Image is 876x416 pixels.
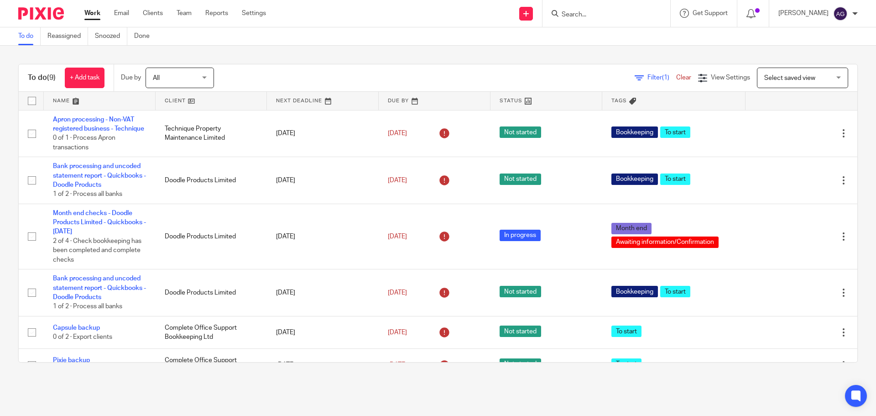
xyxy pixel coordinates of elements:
[242,9,266,18] a: Settings
[53,135,115,151] span: 0 of 1 · Process Apron transactions
[156,349,267,381] td: Complete Office Support Bookkeeping Ltd
[53,275,146,300] a: Bank processing and uncoded statement report - Quickbooks - Doodle Products
[267,269,379,316] td: [DATE]
[53,116,144,132] a: Apron processing - Non-VAT registered business - Technique
[611,286,658,297] span: Bookkeeping
[267,110,379,157] td: [DATE]
[500,286,541,297] span: Not started
[53,334,112,340] span: 0 of 2 · Export clients
[65,68,104,88] a: + Add task
[267,316,379,348] td: [DATE]
[388,329,407,336] span: [DATE]
[53,210,146,235] a: Month end checks - Doodle Products Limited - Quickbooks - [DATE]
[662,74,669,81] span: (1)
[388,362,407,368] span: [DATE]
[47,27,88,45] a: Reassigned
[267,349,379,381] td: [DATE]
[611,326,641,337] span: To start
[833,6,848,21] img: svg%3E
[28,73,56,83] h1: To do
[764,75,815,81] span: Select saved view
[611,237,719,248] span: Awaiting information/Confirmation
[156,269,267,316] td: Doodle Products Limited
[647,74,676,81] span: Filter
[84,9,100,18] a: Work
[156,157,267,204] td: Doodle Products Limited
[660,286,690,297] span: To start
[134,27,156,45] a: Done
[156,204,267,269] td: Doodle Products Limited
[500,326,541,337] span: Not started
[711,74,750,81] span: View Settings
[611,126,658,138] span: Bookkeeping
[676,74,691,81] a: Clear
[388,233,407,240] span: [DATE]
[177,9,192,18] a: Team
[143,9,163,18] a: Clients
[18,7,64,20] img: Pixie
[611,98,627,103] span: Tags
[388,290,407,296] span: [DATE]
[156,110,267,157] td: Technique Property Maintenance Limited
[660,174,690,185] span: To start
[611,223,652,234] span: Month end
[500,230,541,241] span: In progress
[205,9,228,18] a: Reports
[611,174,658,185] span: Bookkeeping
[500,358,541,370] span: Not started
[388,130,407,137] span: [DATE]
[611,358,641,370] span: To start
[156,316,267,348] td: Complete Office Support Bookkeeping Ltd
[693,10,728,16] span: Get Support
[18,27,41,45] a: To do
[778,9,829,18] p: [PERSON_NAME]
[47,74,56,81] span: (9)
[660,126,690,138] span: To start
[121,73,141,82] p: Due by
[53,238,141,263] span: 2 of 4 · Check bookkeeping has been completed and complete checks
[500,126,541,138] span: Not started
[114,9,129,18] a: Email
[500,174,541,185] span: Not started
[153,75,160,81] span: All
[53,304,122,310] span: 1 of 2 · Process all banks
[53,325,100,331] a: Capsule backup
[95,27,127,45] a: Snoozed
[267,157,379,204] td: [DATE]
[53,163,146,188] a: Bank processing and uncoded statement report - Quickbooks - Doodle Products
[561,11,643,19] input: Search
[53,191,122,197] span: 1 of 2 · Process all banks
[53,357,90,363] a: Pixie backup
[267,204,379,269] td: [DATE]
[388,177,407,184] span: [DATE]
